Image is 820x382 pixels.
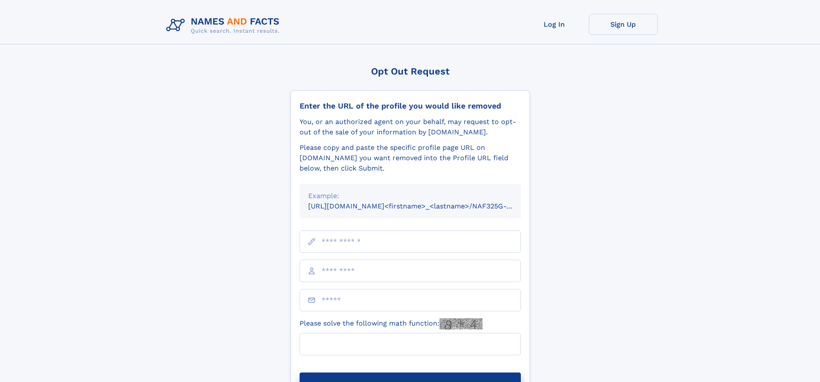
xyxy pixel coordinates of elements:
[300,318,483,329] label: Please solve the following math function:
[300,101,521,111] div: Enter the URL of the profile you would like removed
[520,14,589,35] a: Log In
[300,143,521,174] div: Please copy and paste the specific profile page URL on [DOMAIN_NAME] you want removed into the Pr...
[291,66,530,77] div: Opt Out Request
[308,202,537,210] small: [URL][DOMAIN_NAME]<firstname>_<lastname>/NAF325G-xxxxxxxx
[589,14,658,35] a: Sign Up
[300,117,521,137] div: You, or an authorized agent on your behalf, may request to opt-out of the sale of your informatio...
[308,191,512,201] div: Example:
[163,14,287,37] img: Logo Names and Facts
